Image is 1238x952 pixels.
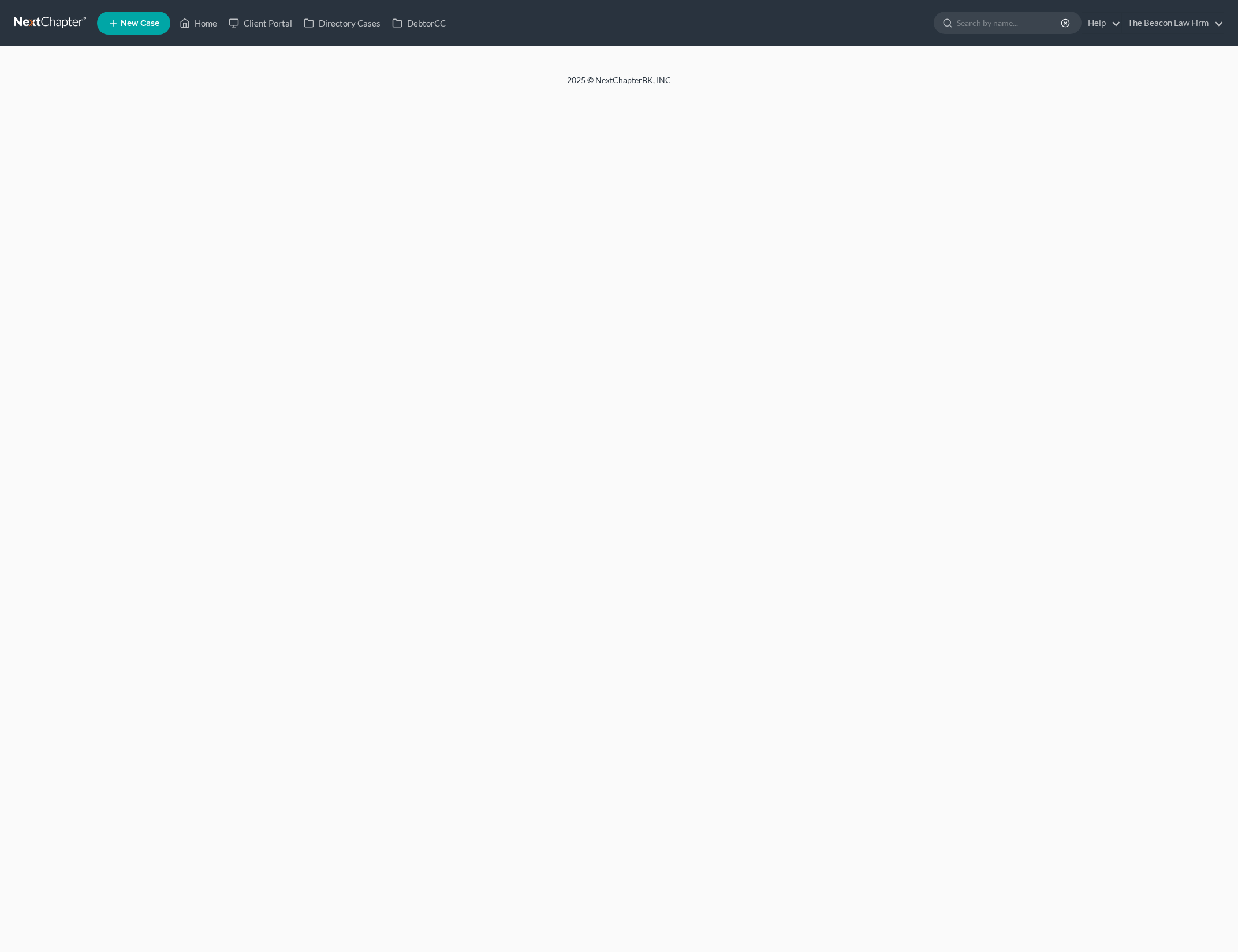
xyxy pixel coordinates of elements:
a: Home [174,13,223,33]
input: Search by name... [957,12,1062,33]
a: The Beacon Law Firm [1122,13,1224,33]
div: 2025 © NextChapterBK, INC [290,74,948,95]
a: DebtorCC [386,13,452,33]
a: Help [1082,13,1121,33]
a: Directory Cases [298,13,386,33]
a: Client Portal [223,13,298,33]
span: New Case [121,19,159,28]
